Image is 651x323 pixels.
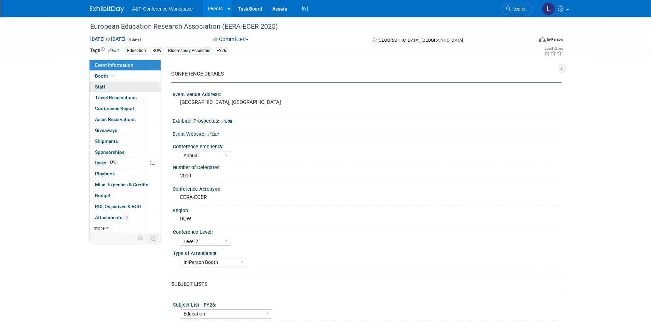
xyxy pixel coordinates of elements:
[90,103,161,114] a: Conference Report
[493,36,563,46] div: Event Format
[95,215,129,220] span: Attachments
[173,300,558,308] div: Subject List - FY26:
[105,36,111,42] span: to
[173,89,561,98] div: Event Venue Address:
[94,225,105,231] span: more
[173,129,561,138] div: Event Website:
[95,149,124,155] span: Sponsorships
[90,82,161,92] a: Staff
[132,6,193,12] span: A&P Conference Workspace
[207,132,219,137] a: Edit
[90,36,126,42] span: [DATE] [DATE]
[95,95,137,100] span: Travel Reservations
[502,3,533,15] a: Search
[108,160,117,165] span: 58%
[95,73,116,79] span: Booth
[90,60,161,70] a: Event Information
[111,74,114,78] i: Booth reservation complete
[95,127,117,133] span: Giveaways
[544,47,562,50] div: Event Rating
[108,48,119,53] a: Edit
[95,117,136,122] span: Asset Reservations
[221,119,232,124] a: Edit
[94,160,117,165] span: Tasks
[88,21,523,33] div: European Education Research Association (EERA-ECER 2025)
[90,190,161,201] a: Budget
[150,47,164,54] div: ROW
[511,6,527,12] span: Search
[124,215,129,220] span: 6
[125,47,148,54] div: Education
[547,37,563,42] div: In-Person
[95,62,133,68] span: Event Information
[95,193,110,198] span: Budget
[178,214,556,224] div: ROW
[95,84,105,90] span: Staff
[173,116,561,125] div: Exhibitor Prospectus:
[90,179,161,190] a: Misc. Expenses & Credits
[171,70,556,78] div: CONFERENCE DETAILS
[127,37,141,42] span: (4 days)
[211,36,251,43] button: Committed
[542,2,555,15] img: Lianna Iwanikiw
[135,234,147,243] td: Personalize Event Tab Strip
[90,169,161,179] a: Playbook
[147,234,161,243] td: Toggle Event Tabs
[173,184,561,192] div: Conference Acronym:
[90,125,161,136] a: Giveaways
[180,99,327,105] pre: [GEOGRAPHIC_DATA], [GEOGRAPHIC_DATA]
[90,201,161,212] a: ROI, Objectives & ROO
[90,71,161,81] a: Booth
[90,6,124,13] img: ExhibitDay
[173,205,561,214] div: Region:
[173,227,558,235] div: Conference Level:
[95,171,115,176] span: Playbook
[90,47,119,55] td: Tags
[95,106,135,111] span: Conference Report
[178,171,556,181] div: 2000
[90,147,161,158] a: Sponsorships
[173,162,561,171] div: Number of Delegates:
[90,223,161,233] a: more
[173,248,558,257] div: Type of Attendance:
[178,192,556,203] div: EERA-ECER
[215,47,228,54] div: FY26
[90,92,161,103] a: Travel Reservations
[95,138,118,144] span: Shipments
[378,38,463,43] span: [GEOGRAPHIC_DATA], [GEOGRAPHIC_DATA]
[173,142,558,150] div: Conference Frequency:
[90,158,161,168] a: Tasks58%
[90,136,161,147] a: Shipments
[90,212,161,223] a: Attachments6
[95,182,148,187] span: Misc. Expenses & Credits
[95,204,141,209] span: ROI, Objectives & ROO
[90,114,161,125] a: Asset Reservations
[171,281,556,288] div: SUBJECT LISTS
[539,37,546,42] img: Format-Inperson.png
[166,47,212,54] div: Bloomsbury Academic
